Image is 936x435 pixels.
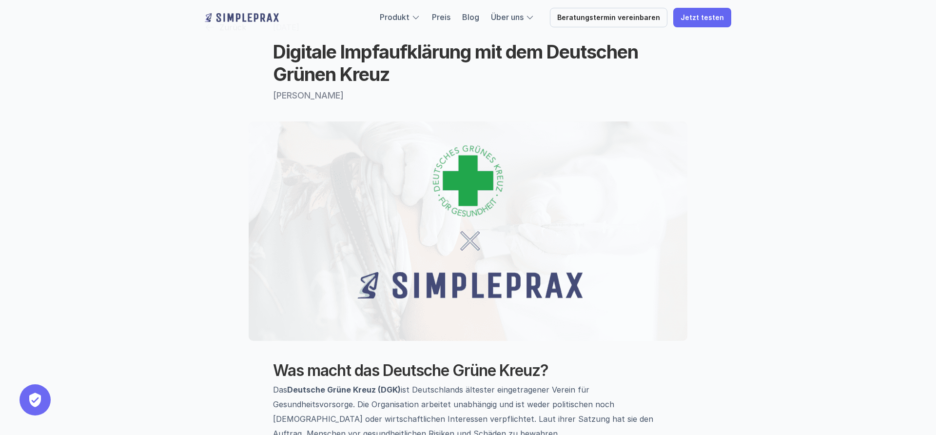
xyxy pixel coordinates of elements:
[681,14,724,22] p: Jetzt testen
[432,12,450,22] a: Preis
[273,41,663,85] h1: Digitale Impfaufklärung mit dem Deutschen Grünen Kreuz
[273,361,663,380] h2: Was macht das Deutsche Grüne Kreuz?
[550,8,667,27] a: Beratungstermin vereinbaren
[380,12,409,22] a: Produkt
[462,12,479,22] a: Blog
[557,14,660,22] p: Beratungstermin vereinbaren
[673,8,731,27] a: Jetzt testen
[287,385,401,395] strong: Deutsche Grüne Kreuz (DGK)
[491,12,524,22] a: Über uns
[273,90,663,101] p: [PERSON_NAME]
